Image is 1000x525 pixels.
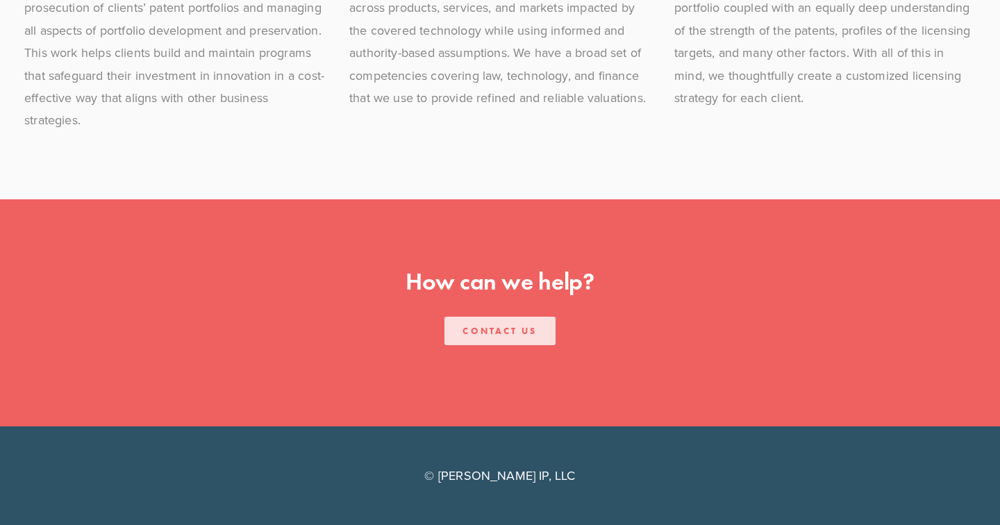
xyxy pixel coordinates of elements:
h2: How can we help? [24,269,976,293]
p: © [PERSON_NAME] IP, LLC [24,465,976,487]
a: Contact us [444,317,555,345]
